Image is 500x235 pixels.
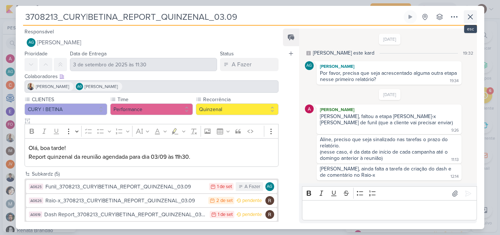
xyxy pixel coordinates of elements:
[27,83,34,90] img: Iara Santos
[26,180,277,193] button: AG625 Funil_3708213_CURY|BETINA_REPORT_QUINZENAL_03.09 1 de set A Fazer AG
[25,36,279,49] button: AG [PERSON_NAME]
[110,103,193,115] button: Performance
[265,196,274,205] img: Rafael Dornelles
[320,136,458,149] div: Aline, preciso que seja sinalizado nas tarefas o prazo do relatório.
[306,64,312,68] p: AG
[318,106,460,113] div: [PERSON_NAME]
[463,50,473,56] div: 19:32
[26,208,277,221] button: AG619 Dash Report_3708213_CURY|BETINA_REPORT_QUINZENAL_03.09 1 de set pendente
[216,198,233,203] div: 2 de set
[77,85,82,89] p: AG
[27,38,36,47] div: Aline Gimenez Graciano
[320,166,453,178] div: [PERSON_NAME], ainda falta a tarefa de criação do dash e de comentário no Raio-x
[450,78,459,84] div: 19:34
[25,138,279,167] div: Editor editing area: main
[23,10,402,23] input: Kard Sem Título
[202,96,279,103] label: Recorrência
[451,157,459,163] div: 11:13
[302,200,477,220] div: Editor editing area: main
[464,25,477,33] div: esc
[25,29,54,35] label: Responsável
[29,198,43,203] div: AG626
[265,182,274,191] div: Aline Gimenez Graciano
[320,113,453,126] div: [PERSON_NAME], faltou a etapa [PERSON_NAME]-x [PERSON_NAME] de funil (que a cliente vai precisar ...
[451,128,459,133] div: 9:26
[25,124,279,138] div: Editor toolbar
[45,197,205,205] div: Raio-x_3708213_CURY|BETINA_REPORT_QUINZENAL_03.09
[267,185,272,189] p: AG
[25,103,107,115] button: CURY | BETINA
[29,184,43,190] div: AG625
[220,51,234,57] label: Status
[318,63,460,70] div: [PERSON_NAME]
[76,83,83,90] div: Aline Gimenez Graciano
[451,174,459,180] div: 12:14
[218,212,233,217] div: 1 de set
[313,49,374,57] div: [PERSON_NAME] este kard
[85,83,118,90] span: [PERSON_NAME]
[29,41,34,45] p: AG
[70,58,217,71] input: Select a date
[36,83,69,90] span: [PERSON_NAME]
[25,73,279,80] div: Colaboradores
[220,58,279,71] button: A Fazer
[70,51,107,57] label: Data de Entrega
[232,60,251,69] div: A Fazer
[26,194,277,207] button: AG626 Raio-x_3708213_CURY|BETINA_REPORT_QUINZENAL_03.09 2 de set pendente
[25,51,48,57] label: Prioridade
[117,96,193,103] label: Time
[31,96,107,103] label: CLIENTES
[45,183,205,191] div: Funil_3708213_CURY|BETINA_REPORT_QUINZENAL_03.09
[32,170,279,178] div: Subkardz (5)
[196,103,279,115] button: Quinzenal
[305,61,314,70] div: Aline Gimenez Graciano
[29,212,42,217] div: AG619
[245,183,260,191] div: A Fazer
[407,14,413,20] div: Ligar relógio
[44,210,206,219] div: Dash Report_3708213_CURY|BETINA_REPORT_QUINZENAL_03.09
[305,104,314,113] img: Alessandra Gomes
[265,210,274,219] img: Rafael Dornelles
[302,186,477,201] div: Editor toolbar
[37,38,81,47] span: [PERSON_NAME]
[320,149,449,161] div: (nesse caso, é da data de início de cada campanha até o domingo anterior à reunião)
[320,70,458,82] div: Por favor, precisa que seja acrescentado alguma outra etapa nesse primeiro relatório?
[29,144,275,161] p: Olá, boa tarde! Report quinzenal da reunião agendada para dia 03/09 às 11h30.
[217,184,232,189] div: 1 de set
